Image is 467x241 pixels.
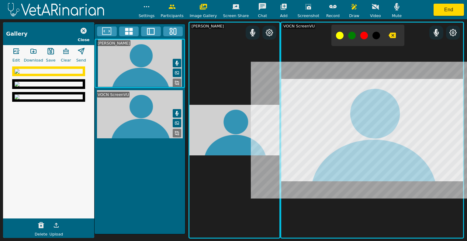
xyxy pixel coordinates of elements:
[15,82,83,87] img: 9ab5a657-a8fa-4775-b2b5-33648b05a61d
[50,231,63,237] span: Upload
[97,92,130,97] div: VOCN ScreenVU
[78,37,90,43] span: Close
[141,27,161,36] button: Two Window Medium
[24,57,43,63] span: Download
[97,27,117,36] button: Fullscreen
[297,13,319,19] span: Screenshot
[49,219,64,231] button: Upload
[173,109,181,118] button: Mute
[223,13,249,19] span: Screen Share
[15,69,83,74] img: 4c223dbe-ba48-4a86-bd81-ea6d18705876
[349,13,359,19] span: Draw
[97,40,130,46] div: [PERSON_NAME]
[76,57,86,63] span: Send
[61,57,71,63] span: Clear
[392,13,402,19] span: Mute
[6,30,27,38] div: Gallery
[119,27,139,36] button: 4x4
[161,13,183,19] span: Participants
[283,23,315,29] div: VOCN ScreenVU
[173,69,181,77] button: Picture in Picture
[191,23,224,29] div: [PERSON_NAME]
[12,57,20,63] span: Edit
[163,27,183,36] button: Three Window Medium
[326,13,340,19] span: Record
[190,13,217,19] span: Image Gallery
[370,13,381,19] span: Video
[173,129,181,137] button: Replace Feed
[173,59,181,67] button: Mute
[280,13,288,19] span: Add
[35,231,47,237] span: Delete
[173,119,181,127] button: Picture in Picture
[46,57,55,63] span: Save
[139,13,155,19] span: Settings
[3,1,109,18] img: logoWhite.png
[173,79,181,87] button: Replace Feed
[434,4,464,16] button: End
[15,94,83,99] img: cfb51ee8-6196-404f-aea3-ff2783837a59
[258,13,267,19] span: Chat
